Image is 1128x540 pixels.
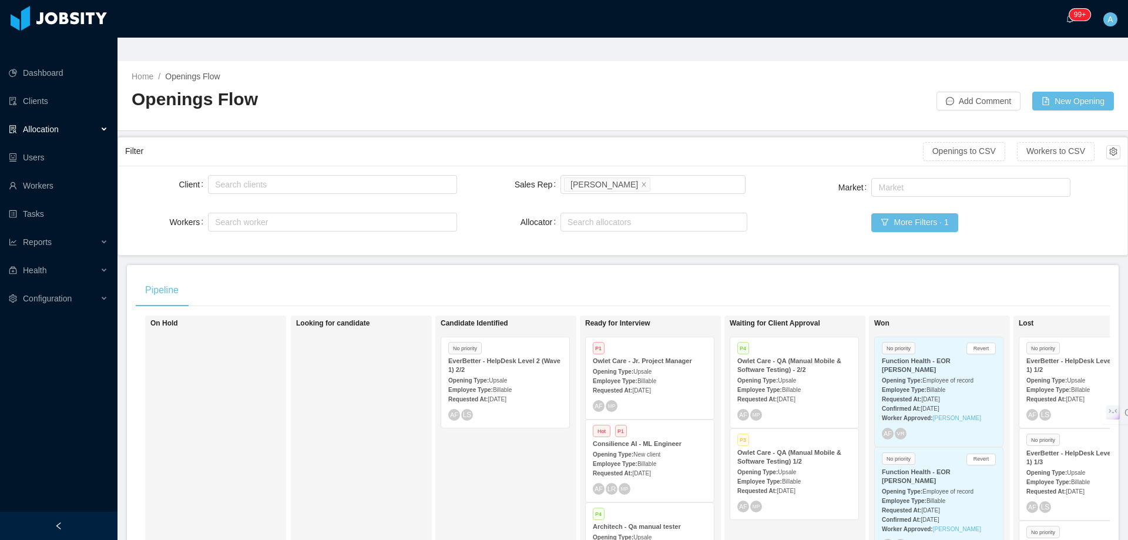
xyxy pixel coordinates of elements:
[211,215,218,229] input: Workers
[1107,12,1113,26] span: A
[593,378,637,384] strong: Employee Type:
[169,217,208,227] label: Workers
[215,216,439,228] div: Search worker
[1041,503,1050,511] span: LS
[633,451,660,458] span: New client
[211,177,218,192] input: Client
[871,213,958,232] button: icon: filterMore Filters · 1
[179,180,208,189] label: Client
[1041,411,1050,419] span: LS
[23,294,72,303] span: Configuration
[730,319,894,328] h1: Waiting for Client Approval
[593,470,632,477] strong: Requested At:
[922,377,973,384] span: Employee of record
[933,415,981,421] a: [PERSON_NAME]
[158,72,160,81] span: /
[1028,504,1036,511] span: AF
[1066,396,1084,403] span: [DATE]
[488,396,506,403] span: [DATE]
[1026,526,1060,538] span: No priority
[838,183,872,192] label: Market
[966,454,996,465] button: Revert
[782,478,801,485] span: Billable
[1026,396,1066,403] strong: Requested At:
[1026,377,1067,384] strong: Opening Type:
[1028,411,1036,418] span: AF
[882,405,921,412] strong: Confirmed At:
[737,357,841,373] strong: Owlet Care - QA (Manual Mobile & Software Testing) - 2/2
[9,61,108,85] a: icon: pie-chartDashboard
[882,396,921,403] strong: Requested At:
[9,146,108,169] a: icon: robotUsers
[926,498,945,504] span: Billable
[55,522,63,530] i: icon: left
[608,403,615,408] span: MP
[921,507,939,514] span: [DATE]
[882,452,915,465] span: No priority
[882,498,926,504] strong: Employee Type:
[966,343,996,354] button: Revert
[9,174,108,197] a: icon: userWorkers
[632,387,650,394] span: [DATE]
[621,486,628,491] span: MP
[882,526,933,532] strong: Worker Approved:
[737,434,749,446] span: P3
[136,274,188,307] div: Pipeline
[593,523,681,530] strong: Architech - Qa manual tester
[882,468,951,484] strong: Function Health - EOR [PERSON_NAME]
[595,403,603,410] span: AF
[882,415,933,421] strong: Worker Approved:
[296,319,461,328] h1: Looking for candidate
[739,411,747,418] span: AF
[778,377,796,384] span: Upsale
[493,387,512,393] span: Billable
[878,182,1058,193] div: Market
[926,387,945,393] span: Billable
[585,319,750,328] h1: Ready for Interview
[1066,488,1084,495] span: [DATE]
[875,180,881,194] input: Market
[897,431,905,437] span: VR
[593,440,681,447] strong: Consilience AI - ML Engineer
[441,319,605,328] h1: Candidate Identified
[882,387,926,393] strong: Employee Type:
[1017,142,1095,161] button: Workers to CSV
[9,125,17,133] i: icon: solution
[882,377,922,384] strong: Opening Type:
[489,377,507,384] span: Upsale
[9,294,17,303] i: icon: setting
[653,177,659,192] input: Sales Rep
[884,430,892,437] span: AF
[515,180,560,189] label: Sales Rep
[593,342,605,354] span: P1
[922,488,973,495] span: Employee of record
[1032,92,1114,110] button: icon: file-addNew Opening
[593,461,637,467] strong: Employee Type:
[637,461,656,467] span: Billable
[23,237,52,247] span: Reports
[215,179,444,190] div: Search clients
[874,319,1039,328] h1: Won
[1067,469,1085,476] span: Upsale
[1071,479,1090,485] span: Billable
[23,266,46,275] span: Health
[737,488,777,494] strong: Requested At:
[782,387,801,393] span: Billable
[9,238,17,246] i: icon: line-chart
[448,357,560,373] strong: EverBetter - HelpDesk Level 2 (Wave 1) 2/2
[150,319,315,328] h1: On Hold
[132,72,153,81] a: Home
[882,357,951,373] strong: Function Health - EOR [PERSON_NAME]
[593,451,633,458] strong: Opening Type:
[448,377,489,384] strong: Opening Type:
[615,425,627,437] span: P1
[1067,377,1085,384] span: Upsale
[737,387,782,393] strong: Employee Type:
[595,485,603,492] span: AF
[607,485,616,492] span: LR
[463,411,472,418] span: LS
[777,396,795,403] span: [DATE]
[521,217,560,227] label: Allocator
[633,368,652,375] span: Upsale
[641,181,647,188] i: icon: close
